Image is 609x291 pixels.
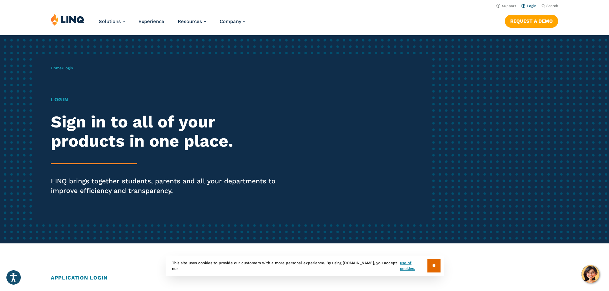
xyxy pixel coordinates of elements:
a: use of cookies. [400,260,427,272]
nav: Primary Navigation [99,13,246,34]
a: Login [521,4,536,8]
span: Search [546,4,558,8]
p: LINQ brings together students, parents and all your departments to improve efficiency and transpa... [51,176,285,195]
span: Solutions [99,19,121,24]
a: Experience [138,19,164,24]
span: Resources [178,19,202,24]
div: This site uses cookies to provide our customers with a more personal experience. By using [DOMAIN... [166,256,444,276]
button: Hello, have a question? Let’s chat. [582,265,599,283]
span: / [51,66,73,70]
span: Login [63,66,73,70]
h1: Login [51,96,285,103]
span: Company [220,19,241,24]
a: Request a Demo [505,15,558,27]
a: Company [220,19,246,24]
a: Support [496,4,516,8]
h2: Sign in to all of your products in one place. [51,112,285,151]
a: Solutions [99,19,125,24]
img: LINQ | K‑12 Software [51,13,85,26]
a: Home [51,66,62,70]
a: Resources [178,19,206,24]
nav: Button Navigation [505,13,558,27]
button: Open Search Bar [542,4,558,8]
